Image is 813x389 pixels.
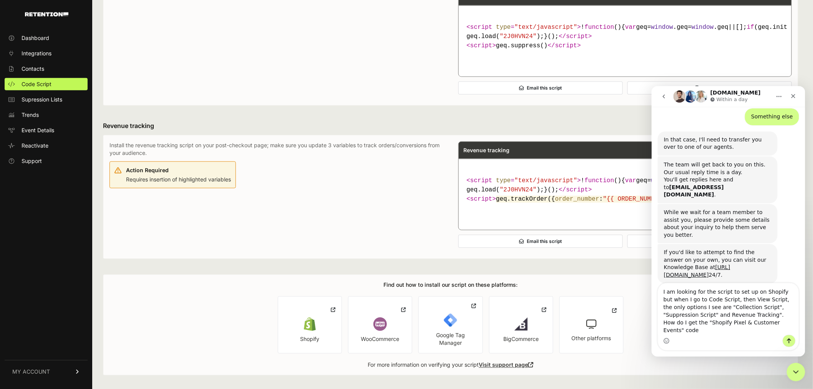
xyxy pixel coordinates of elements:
[625,24,636,31] span: var
[651,24,673,31] span: window
[5,155,88,167] a: Support
[384,281,518,289] h3: Find out how to install our script on these platforms:
[466,42,496,49] span: < >
[466,177,581,184] span: < = >
[566,186,588,193] span: script
[12,368,50,376] span: MY ACCOUNT
[22,80,51,88] span: Code Script
[627,81,792,95] button: Copy code
[22,111,39,119] span: Trends
[651,177,673,184] span: window
[110,141,443,157] p: Install the revenue tracking script on your post-checkout page; make sure you update 3 variables ...
[5,124,88,136] a: Event Details
[499,33,536,40] span: "2J0HVN24"
[470,24,493,31] span: script
[625,177,636,184] span: var
[514,177,577,184] span: "text/javascript"
[466,196,496,203] span: < >
[425,332,476,347] div: Google Tag Manager
[470,196,493,203] span: script
[22,50,51,57] span: Integrations
[458,81,623,95] button: Email this script
[584,24,614,31] span: function
[489,296,553,354] a: BigCommerce
[22,126,54,134] span: Event Details
[479,362,534,368] a: Visit support page
[470,42,493,49] span: script
[559,33,592,40] span: </ >
[458,235,623,248] button: Email this script
[559,296,624,354] a: Other platforms
[5,47,88,60] a: Integrations
[584,177,621,184] span: ( )
[496,177,511,184] span: type
[278,296,342,354] a: Shopify
[373,318,387,331] img: Wordpress
[499,186,536,193] span: "2J0HVN24"
[444,314,457,327] img: Google Tag Manager
[787,363,805,381] iframe: Intercom live chat
[627,235,792,248] button: Copy code
[603,196,677,203] span: "{{ ORDER_NUMBER }}"
[466,24,581,31] span: < = >
[5,93,88,106] a: Supression Lists
[555,196,599,203] span: order_number
[368,361,534,369] p: For more information on verifying your script
[652,86,805,357] iframe: Intercom live chat
[555,42,577,49] span: script
[126,165,231,183] div: Requires insertion of highlighted variables
[22,34,49,42] span: Dashboard
[559,186,592,193] span: </ >
[584,177,614,184] span: function
[503,336,539,343] div: BigCommerce
[5,32,88,44] a: Dashboard
[5,63,88,75] a: Contacts
[459,142,791,159] div: Revenue tracking
[303,318,317,331] img: Shopify
[470,177,493,184] span: script
[572,335,611,342] div: Other platforms
[5,78,88,90] a: Code Script
[103,121,798,130] h3: Revenue tracking
[496,24,511,31] span: type
[22,65,44,73] span: Contacts
[126,166,231,174] div: Action Required
[5,360,88,384] a: MY ACCOUNT
[566,33,588,40] span: script
[463,20,787,53] code: geq.suppress()
[22,142,48,150] span: Reactivate
[584,24,621,31] span: ( )
[22,96,62,103] span: Supression Lists
[548,42,581,49] span: </ >
[5,109,88,121] a: Trends
[5,140,88,152] a: Reactivate
[300,336,320,343] div: Shopify
[25,12,68,17] img: Retention.com
[747,24,754,31] span: if
[514,318,528,331] img: BigCommerce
